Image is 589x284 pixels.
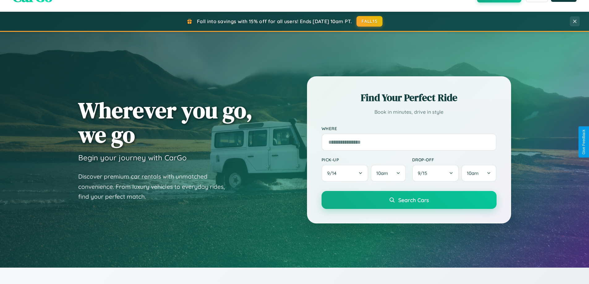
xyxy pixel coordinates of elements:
span: Fall into savings with 15% off for all users! Ends [DATE] 10am PT. [197,18,352,24]
button: Search Cars [322,191,497,209]
button: FALL15 [356,16,382,27]
button: 10am [371,165,406,182]
div: Give Feedback [582,129,586,155]
label: Pick-up [322,157,406,162]
button: 9/14 [322,165,369,182]
span: 9 / 15 [418,170,430,176]
span: Search Cars [398,197,429,203]
label: Drop-off [412,157,497,162]
h2: Find Your Perfect Ride [322,91,497,104]
span: 9 / 14 [327,170,339,176]
p: Book in minutes, drive in style [322,108,497,117]
h3: Begin your journey with CarGo [78,153,187,162]
p: Discover premium car rentals with unmatched convenience. From luxury vehicles to everyday rides, ... [78,172,233,202]
button: 9/15 [412,165,459,182]
button: 10am [461,165,496,182]
span: 10am [376,170,388,176]
span: 10am [467,170,479,176]
label: Where [322,126,497,131]
h1: Wherever you go, we go [78,98,253,147]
